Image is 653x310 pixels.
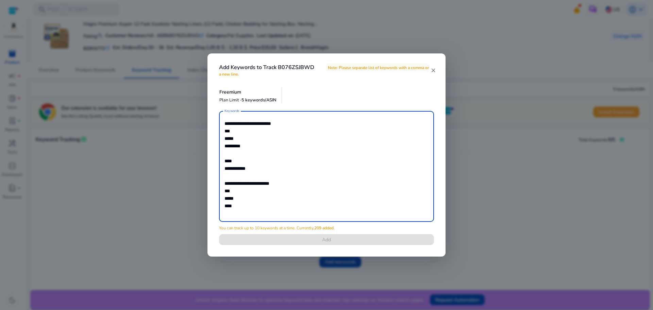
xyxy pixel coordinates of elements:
[224,109,239,113] mat-label: Keywords
[241,97,277,103] span: 5 keywords/ASIN
[219,63,429,79] span: Note: Please separate list of keywords with a comma or a new line.
[219,97,277,103] p: Plan Limit -
[219,224,335,231] mat-error: You can track up to 10 keywords at a time. Currently, .
[219,64,431,77] h4: Add Keywords to Track B076ZSJBWD
[431,67,436,74] mat-icon: close
[219,89,277,95] h5: Freemium
[314,225,334,231] b: 209 added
